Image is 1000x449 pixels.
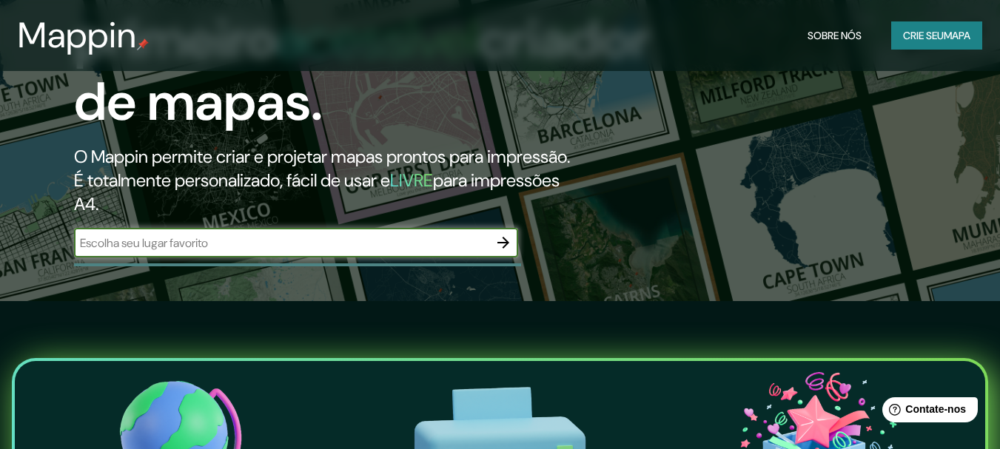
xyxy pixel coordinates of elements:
[903,29,944,42] font: Crie seu
[891,21,982,50] button: Crie seumapa
[944,29,970,42] font: mapa
[808,29,862,42] font: Sobre nós
[868,391,984,433] iframe: Iniciador de widget de ajuda
[390,169,433,192] font: LIVRE
[74,234,489,251] input: Escolha seu lugar favorito
[137,38,149,50] img: pino de mapa
[802,21,868,50] button: Sobre nós
[74,169,560,215] font: para impressões A4.
[18,12,137,58] font: Mappin
[74,169,390,192] font: É totalmente personalizado, fácil de usar e
[74,145,570,168] font: O Mappin permite criar e projetar mapas prontos para impressão.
